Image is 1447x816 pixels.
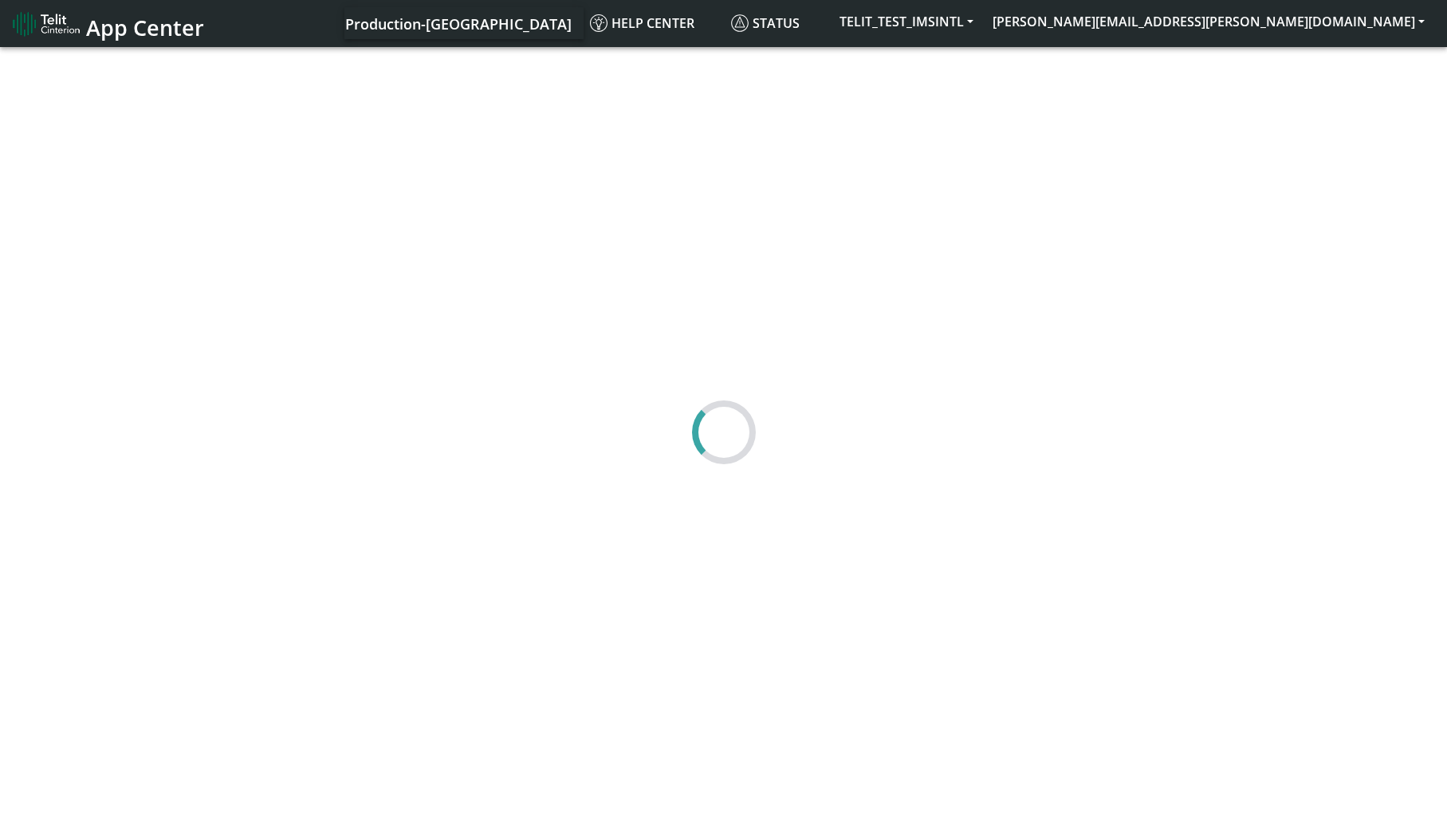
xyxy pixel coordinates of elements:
span: Production-[GEOGRAPHIC_DATA] [345,14,572,34]
a: Help center [584,7,725,39]
a: App Center [13,6,202,41]
img: knowledge.svg [590,14,608,32]
a: Status [725,7,830,39]
a: Your current platform instance [344,7,571,39]
button: TELIT_TEST_IMSINTL [830,7,983,36]
span: App Center [86,13,204,42]
img: logo-telit-cinterion-gw-new.png [13,11,80,37]
img: status.svg [731,14,749,32]
button: [PERSON_NAME][EMAIL_ADDRESS][PERSON_NAME][DOMAIN_NAME] [983,7,1434,36]
span: Status [731,14,800,32]
span: Help center [590,14,694,32]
